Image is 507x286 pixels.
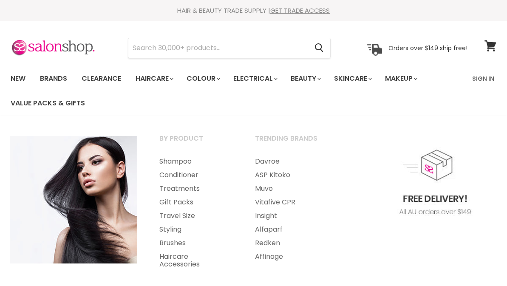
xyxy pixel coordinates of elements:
[4,66,467,116] ul: Main menu
[244,223,338,236] a: Alfaparf
[4,70,32,88] a: New
[308,38,330,58] button: Search
[128,38,331,58] form: Product
[149,132,243,153] a: By Product
[149,155,243,168] a: Shampoo
[149,195,243,209] a: Gift Packs
[149,236,243,250] a: Brushes
[244,155,338,263] ul: Main menu
[129,70,178,88] a: Haircare
[244,168,338,182] a: ASP Kitoko
[244,209,338,223] a: Insight
[149,168,243,182] a: Conditioner
[244,182,338,195] a: Muvo
[149,250,243,271] a: Haircare Accessories
[244,195,338,209] a: Vitafive CPR
[4,94,91,112] a: Value Packs & Gifts
[34,70,74,88] a: Brands
[75,70,127,88] a: Clearance
[149,182,243,195] a: Treatments
[467,70,499,88] a: Sign In
[244,155,338,168] a: Davroe
[244,250,338,263] a: Affinage
[284,70,326,88] a: Beauty
[180,70,225,88] a: Colour
[379,70,422,88] a: Makeup
[244,236,338,250] a: Redken
[270,6,330,15] a: GET TRADE ACCESS
[244,132,338,153] a: Trending Brands
[328,70,377,88] a: Skincare
[149,155,243,271] ul: Main menu
[227,70,283,88] a: Electrical
[388,44,467,51] p: Orders over $149 ship free!
[149,209,243,223] a: Travel Size
[149,223,243,236] a: Styling
[128,38,308,58] input: Search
